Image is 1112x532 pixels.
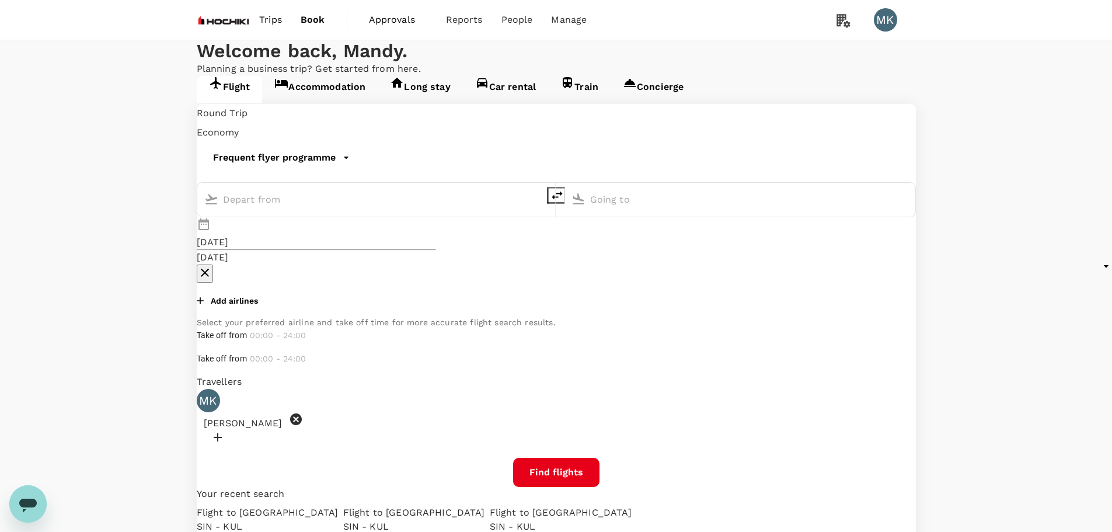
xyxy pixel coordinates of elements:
div: Round Trip [197,104,930,123]
div: Travellers [197,375,916,389]
a: Car rental [463,76,549,103]
span: [PERSON_NAME] [197,418,290,429]
img: Hochiki Asia Pacific Pte Ltd [197,7,250,33]
input: Depart from [223,190,524,208]
div: Welcome back , Mandy . [197,40,916,62]
button: delete [547,187,565,204]
p: Planning a business trip? Get started from here. [197,62,916,76]
span: Take off from [197,354,247,363]
p: Frequent flyer programme [213,152,336,163]
span: Manage [551,13,587,27]
span: Approvals [369,13,427,27]
button: Find flights [513,458,599,487]
div: [DATE] [197,235,229,249]
a: Long stay [378,76,462,103]
div: [DATE] [197,251,229,265]
p: Add airlines [211,295,258,307]
span: Trips [259,13,282,27]
div: MK [874,8,897,32]
span: Take off from [197,331,247,340]
div: MK[PERSON_NAME] [197,389,916,430]
div: Flight to [GEOGRAPHIC_DATA] [490,506,632,520]
span: 00:00 - 24:00 [250,354,306,363]
button: Open [907,198,909,200]
span: People [501,13,533,27]
button: Add airlines [197,295,258,307]
button: Open [540,198,542,200]
span: 00:00 - 24:00 [250,331,306,340]
div: Flight to [GEOGRAPHIC_DATA] [343,506,485,520]
iframe: Button to launch messaging window [9,485,47,523]
button: Frequent flyer programme [197,142,366,173]
a: Train [548,76,611,103]
span: Reports [446,13,483,27]
div: Economy [197,123,930,142]
p: Select your preferred airline and take off time for more accurate flight search results. [197,317,916,328]
input: Going to [590,190,891,208]
div: Flight to [GEOGRAPHIC_DATA] [197,506,339,520]
p: Your recent search [197,487,916,501]
a: Accommodation [262,76,378,103]
div: MK [197,389,220,412]
a: Flight [197,76,263,103]
a: Concierge [611,76,696,103]
span: Book [301,13,325,27]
